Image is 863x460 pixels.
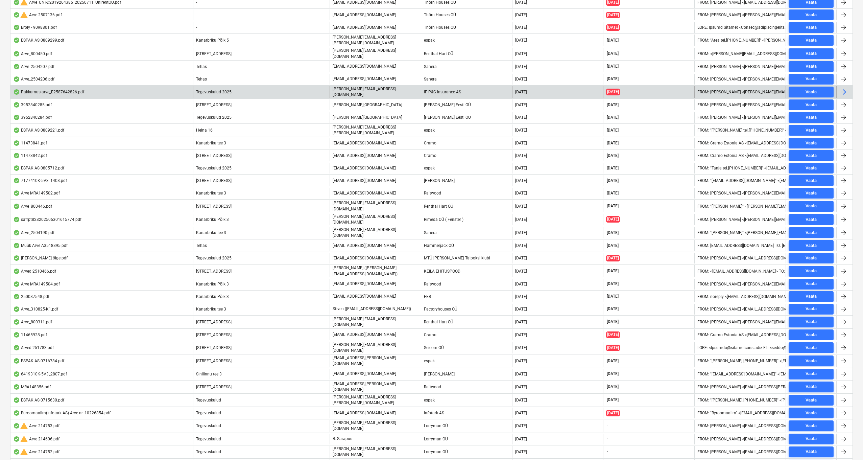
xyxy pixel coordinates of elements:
[806,37,817,44] div: Vaata
[421,408,512,418] div: Infotark AS
[421,369,512,379] div: [PERSON_NAME]
[13,12,20,18] div: Andmed failist loetud
[333,355,418,367] p: [EMAIL_ADDRESS][PERSON_NAME][DOMAIN_NAME]
[13,255,68,261] div: [PERSON_NAME] õige.pdf
[789,22,834,33] button: Vaata
[196,64,207,69] span: Tehas
[13,128,64,133] div: ESPAK AS 0809221.pdf
[606,102,619,108] span: [DATE]
[515,128,527,133] div: [DATE]
[421,112,512,123] div: [PERSON_NAME] Eesti OÜ
[806,152,817,160] div: Vaata
[333,115,402,120] p: [PERSON_NAME][GEOGRAPHIC_DATA]
[606,24,620,31] span: [DATE]
[13,89,84,95] div: Pakkumus-arve_E2587642826.pdf
[806,88,817,96] div: Vaata
[196,269,232,274] span: Luige tee 29
[333,243,396,249] p: [EMAIL_ADDRESS][DOMAIN_NAME]
[515,77,527,82] div: [DATE]
[421,48,512,59] div: Renthal Hart OÜ
[515,25,527,30] div: [DATE]
[606,216,620,223] span: [DATE]
[789,317,834,327] button: Vaata
[806,189,817,197] div: Vaata
[421,34,512,46] div: espak
[196,385,232,389] span: Matso tee 9
[421,253,512,263] div: MTÜ [PERSON_NAME] Taipoksi klubi
[13,102,52,108] div: 3952840285.pdf
[606,281,619,287] span: [DATE]
[421,279,512,290] div: Raitwood
[606,140,619,146] span: [DATE]
[421,61,512,72] div: Sanera
[196,204,232,209] span: Luige tee 29
[789,150,834,161] button: Vaata
[806,229,817,237] div: Vaata
[421,214,512,225] div: Rimeda OÜ ( Fenster )
[196,25,197,30] span: -
[806,448,817,456] div: Vaata
[13,243,20,248] div: Andmed failist loetud
[196,38,229,43] span: Kanarbriku Põik 5
[421,150,512,161] div: Cramo
[196,307,226,312] span: Kanarbriku tee 3
[13,190,60,196] div: Arve MRA149502.pdf
[13,217,20,222] div: Andmed failist loetud
[13,102,20,108] div: Andmed failist loetud
[13,38,64,43] div: ESPAK AS 0809299.pdf
[196,191,226,195] span: Kanarbriku tee 3
[13,384,51,390] div: MRA148356.pdf
[789,304,834,315] button: Vaata
[806,216,817,224] div: Vaata
[333,316,418,328] p: [PERSON_NAME][EMAIL_ADDRESS][DOMAIN_NAME]
[13,140,47,146] div: 11473841.pdf
[606,178,619,184] span: [DATE]
[606,190,619,196] span: [DATE]
[333,190,396,196] p: [EMAIL_ADDRESS][DOMAIN_NAME]
[13,294,20,299] div: Andmed failist loetud
[13,306,20,312] div: Andmed failist loetud
[13,306,58,312] div: Arve_310825-K1.pdf
[13,51,52,56] div: Arve_800450.pdf
[333,255,396,261] p: [EMAIL_ADDRESS][DOMAIN_NAME]
[806,254,817,262] div: Vaata
[13,25,20,30] div: Andmed failist loetud
[13,345,54,350] div: Arved 251783.pdf
[806,331,817,339] div: Vaata
[515,256,527,260] div: [DATE]
[196,128,213,133] span: Heina 16
[515,153,527,158] div: [DATE]
[13,269,56,274] div: Arved 2510466.pdf
[13,371,67,377] div: 6419310K-5V3_2807.pdf
[196,90,232,94] span: Tegevuskulud 2025
[515,51,527,56] div: [DATE]
[13,384,20,390] div: Andmed failist loetud
[196,372,222,376] span: Sinilinnu tee 3
[421,381,512,393] div: Raitwood
[421,304,512,315] div: Factoryhouses OÜ
[515,359,527,363] div: [DATE]
[13,153,20,158] div: Andmed failist loetud
[806,63,817,70] div: Vaata
[421,420,512,432] div: Lorryman OÜ
[13,319,52,325] div: Arve_800311.pdf
[806,50,817,57] div: Vaata
[789,446,834,457] button: Vaata
[806,409,817,417] div: Vaata
[421,227,512,238] div: Sanera
[13,64,54,69] div: Arve_2504207.pdf
[806,318,817,326] div: Vaata
[606,358,619,364] span: [DATE]
[13,230,20,235] div: Andmed failist loetud
[789,342,834,353] button: Vaata
[806,293,817,300] div: Vaata
[13,25,57,30] div: Erply - 9098801.pdf
[333,12,396,18] p: [EMAIL_ADDRESS][DOMAIN_NAME]
[515,372,527,376] div: [DATE]
[806,435,817,443] div: Vaata
[333,294,396,299] p: [EMAIL_ADDRESS][DOMAIN_NAME]
[789,253,834,263] button: Vaata
[196,332,232,337] span: Matso tee 9
[789,420,834,431] button: Vaata
[806,344,817,352] div: Vaata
